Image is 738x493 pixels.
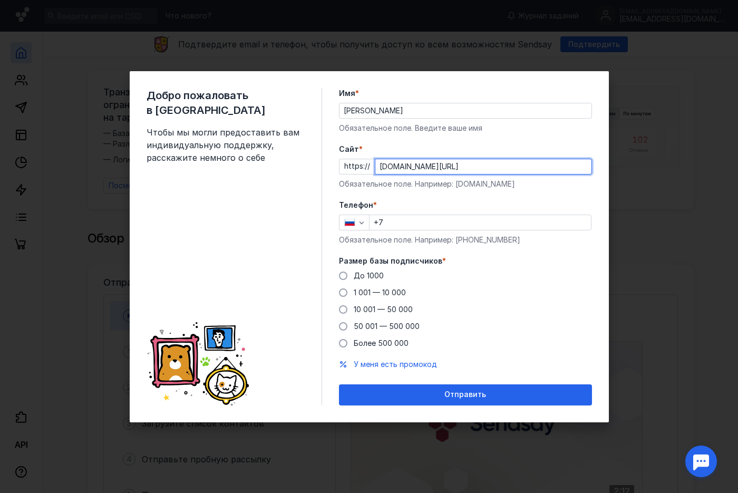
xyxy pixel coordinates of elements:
span: 10 001 — 50 000 [354,305,413,314]
span: Cайт [339,144,359,154]
span: Чтобы мы могли предоставить вам индивидуальную поддержку, расскажите немного о себе [147,126,305,164]
span: До 1000 [354,271,384,280]
div: Обязательное поле. Введите ваше имя [339,123,592,133]
button: У меня есть промокод [354,359,437,370]
div: Обязательное поле. Например: [DOMAIN_NAME] [339,179,592,189]
span: Телефон [339,200,373,210]
span: У меня есть промокод [354,360,437,369]
span: Имя [339,88,355,99]
span: Добро пожаловать в [GEOGRAPHIC_DATA] [147,88,305,118]
div: Обязательное поле. Например: [PHONE_NUMBER] [339,235,592,245]
span: Более 500 000 [354,339,409,347]
button: Отправить [339,384,592,405]
span: 50 001 — 500 000 [354,322,420,331]
span: 1 001 — 10 000 [354,288,406,297]
span: Отправить [444,390,486,399]
span: Размер базы подписчиков [339,256,442,266]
